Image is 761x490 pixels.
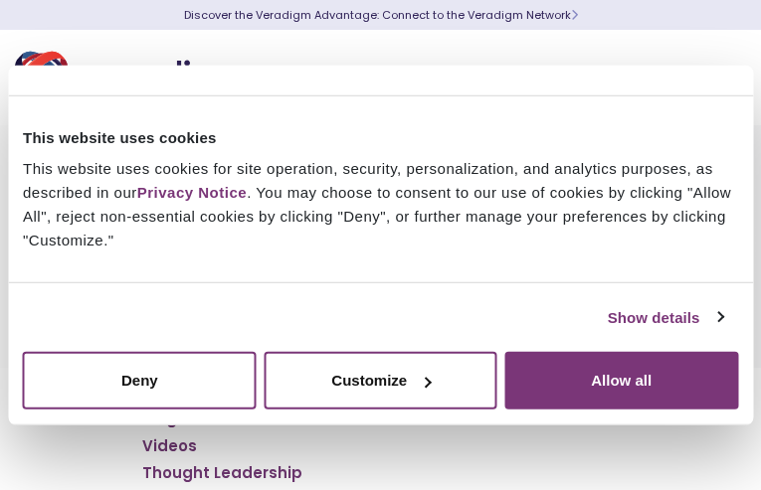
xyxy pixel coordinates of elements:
a: Blog Posts [142,408,226,428]
a: Thought Leadership [142,463,302,483]
span: Learn More [571,7,578,23]
a: Videos [142,436,197,456]
button: Deny [23,352,257,409]
button: Allow all [504,352,738,409]
img: Veradigm logo [15,45,254,110]
a: Show details [608,305,723,329]
button: Customize [264,352,497,409]
button: Toggle Navigation Menu [701,52,731,103]
div: This website uses cookies for site operation, security, personalization, and analytics purposes, ... [23,157,738,252]
a: Discover the Veradigm Advantage: Connect to the Veradigm NetworkLearn More [184,7,578,23]
div: This website uses cookies [23,125,738,149]
a: Privacy Notice [137,184,247,201]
